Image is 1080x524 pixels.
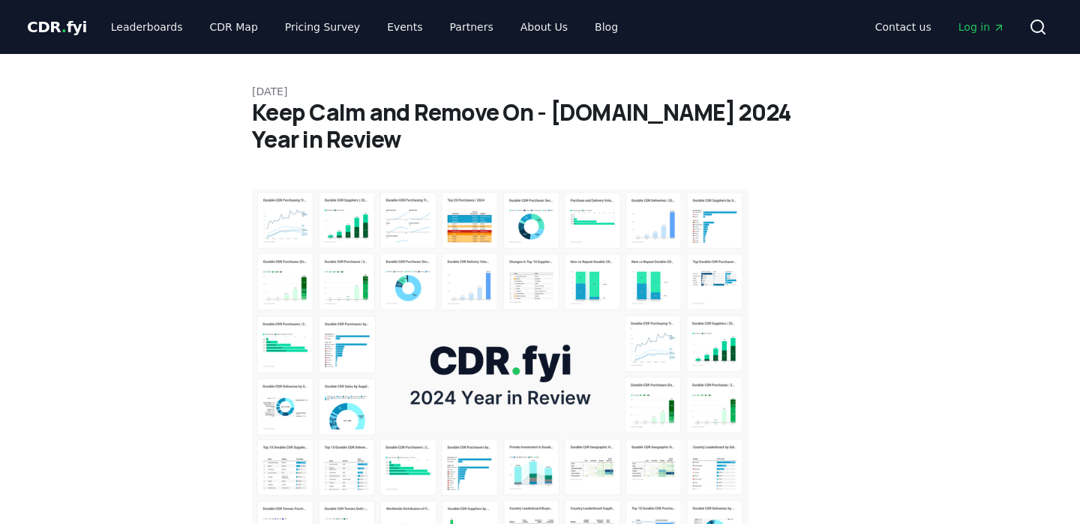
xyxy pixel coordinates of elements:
span: CDR fyi [27,18,87,36]
p: [DATE] [252,84,828,99]
span: . [61,18,67,36]
span: Log in [958,19,1005,34]
a: Contact us [863,13,943,40]
a: CDR.fyi [27,16,87,37]
a: Log in [946,13,1017,40]
a: About Us [508,13,580,40]
a: Events [375,13,434,40]
a: Leaderboards [99,13,195,40]
a: Pricing Survey [273,13,372,40]
nav: Main [863,13,1017,40]
h1: Keep Calm and Remove On - [DOMAIN_NAME] 2024 Year in Review [252,99,828,153]
a: CDR Map [198,13,270,40]
a: Blog [583,13,630,40]
nav: Main [99,13,630,40]
a: Partners [438,13,505,40]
